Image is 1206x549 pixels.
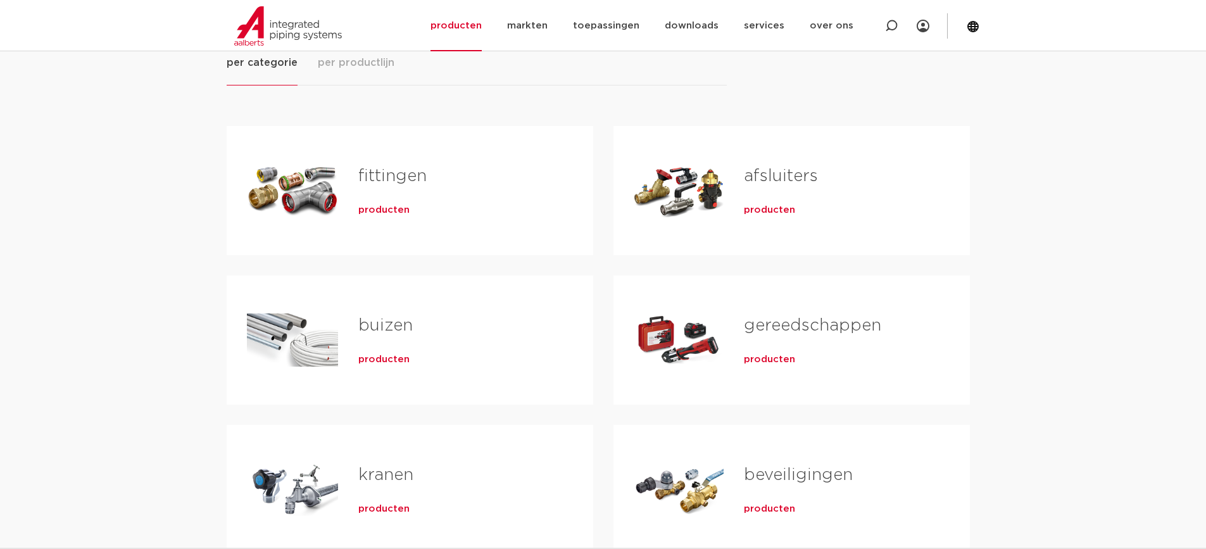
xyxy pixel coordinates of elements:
span: per productlijn [318,55,394,70]
a: producten [358,503,410,515]
a: beveiligingen [744,467,853,483]
a: producten [358,204,410,217]
a: afsluiters [744,168,818,184]
a: kranen [358,467,413,483]
a: producten [744,204,795,217]
a: producten [744,353,795,366]
a: producten [744,503,795,515]
a: producten [358,353,410,366]
a: buizen [358,317,413,334]
span: per categorie [227,55,298,70]
a: gereedschappen [744,317,881,334]
a: fittingen [358,168,427,184]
